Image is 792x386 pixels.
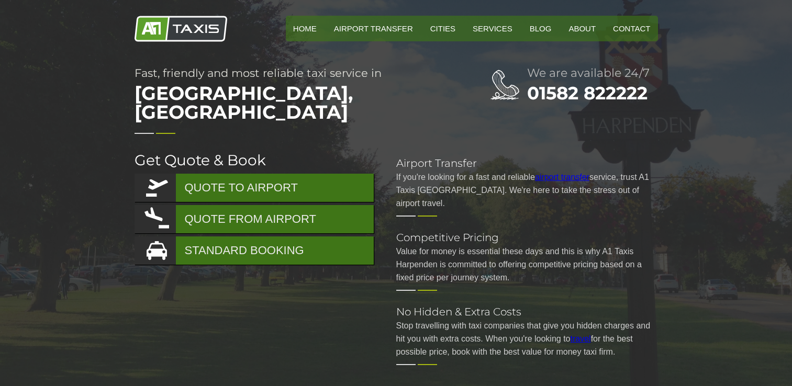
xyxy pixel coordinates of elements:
[606,16,657,41] a: Contact
[396,319,658,358] p: Stop travelling with taxi companies that give you hidden charges and hit you with extra costs. Wh...
[135,78,449,127] span: [GEOGRAPHIC_DATA], [GEOGRAPHIC_DATA]
[423,16,463,41] a: Cities
[465,16,520,41] a: Services
[396,158,658,168] h2: Airport Transfer
[135,174,374,202] a: QUOTE TO AIRPORT
[396,306,658,317] h2: No Hidden & Extra Costs
[561,16,603,41] a: About
[396,171,658,210] p: If you're looking for a fast and reliable service, trust A1 Taxis [GEOGRAPHIC_DATA]. We're here t...
[135,236,374,265] a: STANDARD BOOKING
[135,67,449,127] h1: Fast, friendly and most reliable taxi service in
[135,16,227,42] img: A1 Taxis
[135,153,375,167] h2: Get Quote & Book
[396,245,658,284] p: Value for money is essential these days and this is why A1 Taxis Harpenden is committed to offeri...
[522,16,559,41] a: Blog
[535,173,589,181] a: airport transfer
[527,67,658,79] h2: We are available 24/7
[571,334,591,343] a: travel
[135,205,374,233] a: QUOTE FROM AIRPORT
[327,16,420,41] a: Airport Transfer
[527,82,648,104] a: 01582 822222
[396,232,658,243] h2: Competitive Pricing
[286,16,324,41] a: HOME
